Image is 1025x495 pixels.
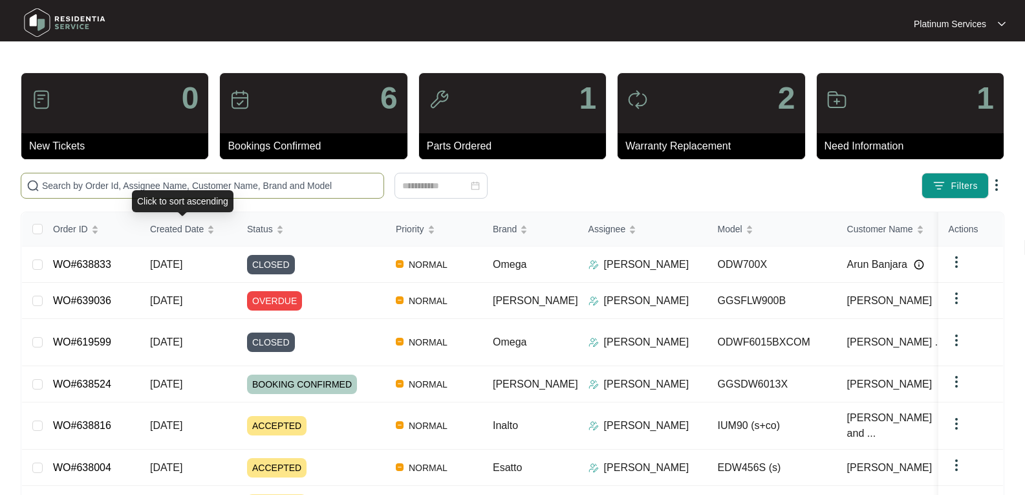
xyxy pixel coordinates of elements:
span: ACCEPTED [247,416,307,435]
span: NORMAL [404,460,453,476]
span: [PERSON_NAME] [493,295,578,306]
td: GGSFLW900B [707,283,837,319]
img: Assigner Icon [588,259,599,270]
span: [DATE] [150,336,182,347]
p: Platinum Services [914,17,986,30]
td: ODWF6015BXCOM [707,319,837,366]
img: icon [627,89,648,110]
span: Omega [493,259,526,270]
span: [DATE] [150,379,182,390]
p: New Tickets [29,138,208,154]
th: Actions [938,212,1003,247]
img: Info icon [914,259,924,270]
span: [DATE] [150,295,182,306]
span: [PERSON_NAME] [847,377,933,392]
a: WO#638833 [53,259,111,270]
a: WO#638816 [53,420,111,431]
td: ODW700X [707,247,837,283]
span: NORMAL [404,293,453,309]
a: WO#619599 [53,336,111,347]
img: Vercel Logo [396,296,404,304]
p: [PERSON_NAME] [604,460,689,476]
img: residentia service logo [19,3,110,42]
span: CLOSED [247,255,295,274]
span: [DATE] [150,420,182,431]
span: NORMAL [404,418,453,434]
p: 6 [380,83,398,114]
img: Vercel Logo [396,463,404,471]
img: dropdown arrow [949,333,964,348]
p: Parts Ordered [427,138,606,154]
p: 2 [778,83,795,114]
th: Order ID [43,212,140,247]
p: Bookings Confirmed [228,138,407,154]
img: Assigner Icon [588,421,599,431]
img: Assigner Icon [588,296,599,306]
th: Status [237,212,385,247]
img: Assigner Icon [588,379,599,390]
th: Priority [385,212,482,247]
th: Model [707,212,837,247]
span: Brand [493,222,517,236]
th: Assignee [578,212,707,247]
img: dropdown arrow [949,254,964,270]
img: search-icon [27,179,39,192]
img: icon [826,89,847,110]
span: ACCEPTED [247,458,307,478]
img: icon [230,89,250,110]
span: Order ID [53,222,88,236]
p: [PERSON_NAME] [604,335,689,350]
p: 1 [579,83,596,114]
img: dropdown arrow [949,416,964,432]
span: NORMAL [404,377,453,392]
input: Search by Order Id, Assignee Name, Customer Name, Brand and Model [42,179,378,193]
img: Vercel Logo [396,338,404,346]
span: CLOSED [247,333,295,352]
span: Status [247,222,273,236]
span: Inalto [493,420,518,431]
span: Model [718,222,742,236]
img: dropdown arrow [949,374,964,390]
img: dropdown arrow [989,177,1004,193]
span: Filters [951,179,978,193]
td: IUM90 (s+co) [707,402,837,450]
span: Esatto [493,462,522,473]
span: NORMAL [404,335,453,350]
span: [PERSON_NAME] [847,293,933,309]
th: Brand [482,212,578,247]
p: 1 [976,83,994,114]
img: icon [31,89,52,110]
th: Created Date [140,212,237,247]
span: Customer Name [847,222,913,236]
p: 0 [182,83,199,114]
td: EDW456S (s) [707,450,837,486]
img: Vercel Logo [396,380,404,388]
span: Arun Banjara [847,257,907,272]
span: Created Date [150,222,204,236]
div: Click to sort ascending [132,190,233,212]
span: Priority [396,222,424,236]
span: Omega [493,336,526,347]
span: OVERDUE [247,291,302,311]
span: Assignee [588,222,626,236]
img: Vercel Logo [396,260,404,268]
img: dropdown arrow [949,291,964,306]
td: GGSDW6013X [707,366,837,402]
a: WO#638004 [53,462,111,473]
a: WO#639036 [53,295,111,306]
span: [PERSON_NAME] ... [847,335,944,350]
p: Need Information [825,138,1004,154]
button: filter iconFilters [922,173,989,199]
span: [PERSON_NAME] and ... [847,410,949,441]
img: icon [429,89,449,110]
span: [DATE] [150,259,182,270]
span: NORMAL [404,257,453,272]
p: [PERSON_NAME] [604,377,689,392]
img: dropdown arrow [949,457,964,473]
span: BOOKING CONFIRMED [247,375,357,394]
img: Vercel Logo [396,421,404,429]
img: Assigner Icon [588,337,599,347]
p: Warranty Replacement [625,138,804,154]
p: [PERSON_NAME] [604,418,689,434]
span: [PERSON_NAME] [493,379,578,390]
